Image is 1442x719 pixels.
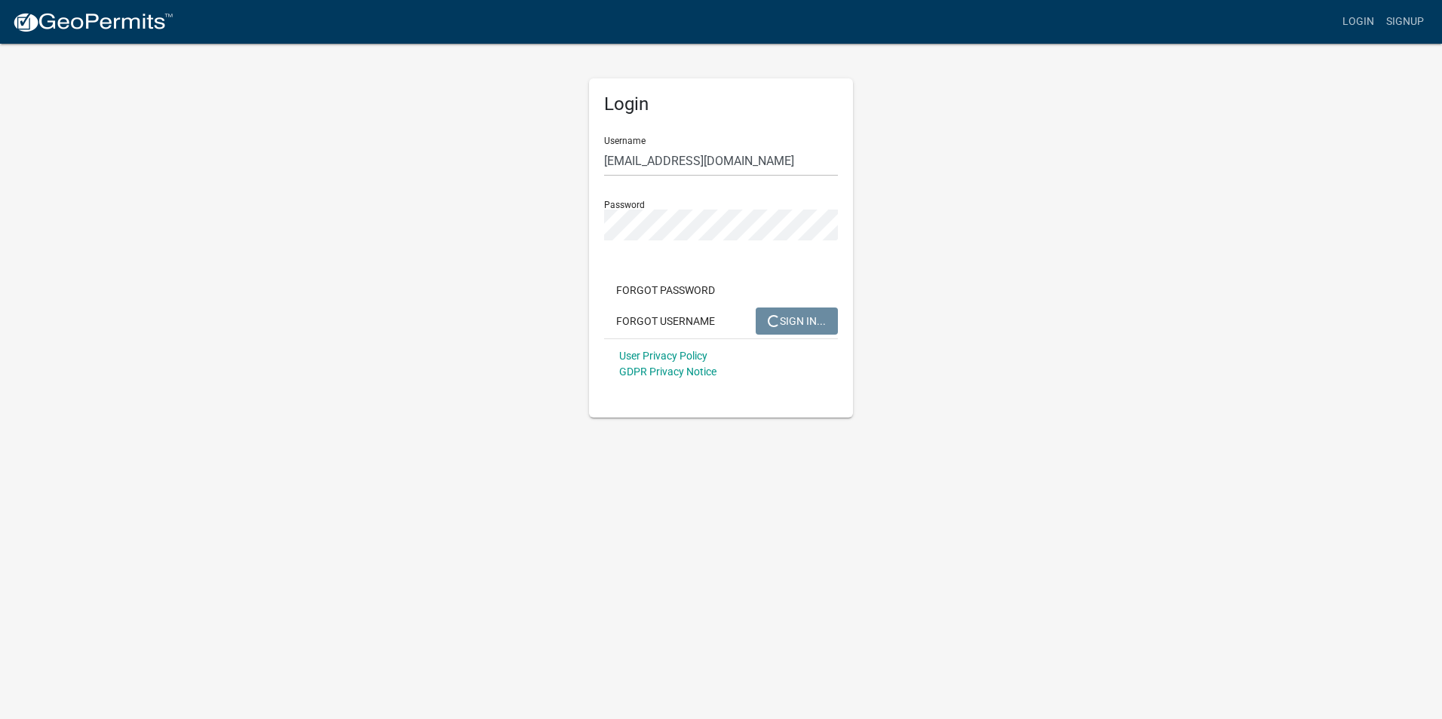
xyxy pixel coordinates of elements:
h5: Login [604,93,838,115]
button: SIGN IN... [756,307,838,335]
button: Forgot Password [604,277,727,304]
a: User Privacy Policy [619,350,707,362]
span: SIGN IN... [768,314,826,326]
a: GDPR Privacy Notice [619,366,716,378]
a: Signup [1380,8,1430,36]
a: Login [1336,8,1380,36]
button: Forgot Username [604,307,727,335]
